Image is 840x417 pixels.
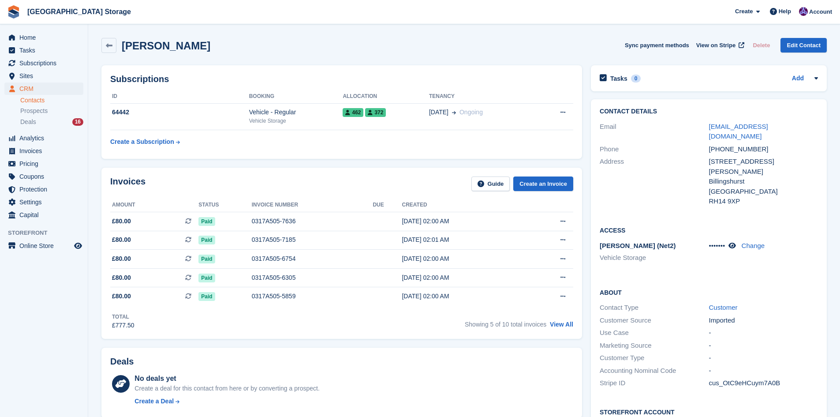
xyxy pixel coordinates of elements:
[4,240,83,252] a: menu
[134,397,319,406] a: Create a Deal
[709,341,818,351] div: -
[709,378,818,388] div: cus_OtC9eHCuym7A0B
[742,242,765,249] a: Change
[4,209,83,221] a: menu
[343,90,429,104] th: Allocation
[112,313,134,321] div: Total
[249,117,343,125] div: Vehicle Storage
[402,235,525,244] div: [DATE] 02:01 AM
[134,384,319,393] div: Create a deal for this contact from here or by converting a prospect.
[4,145,83,157] a: menu
[249,90,343,104] th: Booking
[709,196,818,207] div: RH14 9XP
[625,38,689,53] button: Sync payment methods
[709,353,818,363] div: -
[73,240,83,251] a: Preview store
[600,288,818,297] h2: About
[600,366,709,376] div: Accounting Nominal Code
[402,254,525,263] div: [DATE] 02:00 AM
[19,145,72,157] span: Invoices
[198,198,251,212] th: Status
[19,132,72,144] span: Analytics
[600,316,709,326] div: Customer Source
[19,158,72,170] span: Pricing
[4,183,83,195] a: menu
[112,254,131,263] span: £80.00
[4,196,83,208] a: menu
[252,217,373,226] div: 0317A505-7636
[459,109,483,116] span: Ongoing
[4,70,83,82] a: menu
[365,108,386,117] span: 372
[600,407,818,416] h2: Storefront Account
[20,107,48,115] span: Prospects
[4,44,83,56] a: menu
[252,273,373,282] div: 0317A505-6305
[19,196,72,208] span: Settings
[402,217,525,226] div: [DATE] 02:00 AM
[809,8,832,16] span: Account
[600,108,818,115] h2: Contact Details
[373,198,402,212] th: Due
[735,7,753,16] span: Create
[709,144,818,154] div: [PHONE_NUMBER]
[402,198,525,212] th: Created
[110,357,134,367] h2: Deals
[600,225,818,234] h2: Access
[709,328,818,338] div: -
[19,170,72,183] span: Coupons
[600,341,709,351] div: Marketing Source
[709,187,818,197] div: [GEOGRAPHIC_DATA]
[112,321,134,330] div: £777.50
[709,157,818,177] div: [STREET_ADDRESS][PERSON_NAME]
[249,108,343,117] div: Vehicle - Regular
[600,144,709,154] div: Phone
[513,177,573,191] a: Create an Invoice
[7,5,20,19] img: stora-icon-8386f47178a22dfd0bd8f6a31ec36ba5ce8667c1dd55bd0f319d3a0aa187defe.svg
[343,108,363,117] span: 462
[112,292,131,301] span: £80.00
[252,292,373,301] div: 0317A505-5859
[4,132,83,144] a: menu
[799,7,808,16] img: Hollie Harvey
[72,118,83,126] div: 16
[110,90,249,104] th: ID
[110,137,174,147] div: Create a Subscription
[693,38,746,53] a: View on Stripe
[110,74,573,84] h2: Subscriptions
[709,366,818,376] div: -
[709,177,818,187] div: Billingshurst
[631,75,641,83] div: 0
[465,321,546,328] span: Showing 5 of 10 total invoices
[252,198,373,212] th: Invoice number
[20,96,83,105] a: Contacts
[600,353,709,363] div: Customer Type
[19,70,72,82] span: Sites
[110,198,198,212] th: Amount
[19,31,72,44] span: Home
[19,44,72,56] span: Tasks
[198,217,215,226] span: Paid
[709,316,818,326] div: Imported
[19,209,72,221] span: Capital
[600,303,709,313] div: Contact Type
[471,177,510,191] a: Guide
[600,242,676,249] span: [PERSON_NAME] (Net2)
[20,106,83,116] a: Prospects
[600,253,709,263] li: Vehicle Storage
[429,108,448,117] span: [DATE]
[198,274,215,282] span: Paid
[19,183,72,195] span: Protection
[19,83,72,95] span: CRM
[709,304,738,311] a: Customer
[402,292,525,301] div: [DATE] 02:00 AM
[4,31,83,44] a: menu
[550,321,573,328] a: View All
[24,4,134,19] a: [GEOGRAPHIC_DATA] Storage
[779,7,791,16] span: Help
[252,254,373,263] div: 0317A505-6754
[4,83,83,95] a: menu
[792,74,804,84] a: Add
[19,240,72,252] span: Online Store
[429,90,536,104] th: Tenancy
